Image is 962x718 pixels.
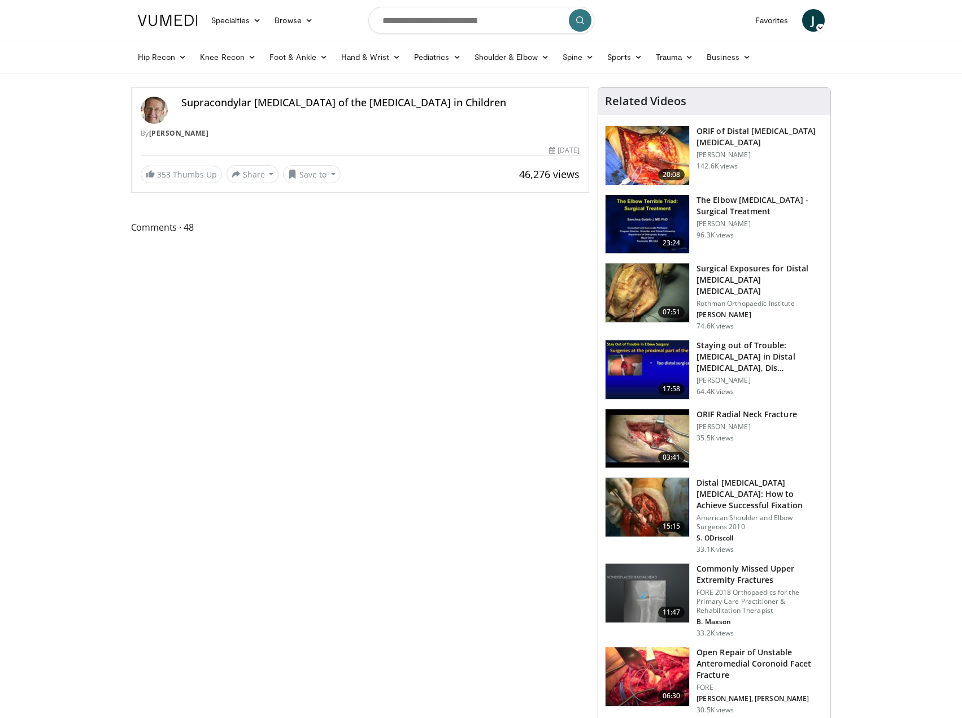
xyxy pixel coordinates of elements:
[697,545,734,554] p: 33.1K views
[149,128,209,138] a: [PERSON_NAME]
[658,169,685,180] span: 20:08
[605,647,824,715] a: 06:30 Open Repair of Unstable Anteromedial Coronoid Facet Fracture FORE [PERSON_NAME], [PERSON_NA...
[468,46,556,68] a: Shoulder & Elbow
[697,563,824,586] h3: Commonly Missed Upper Extremity Fractures
[141,128,580,139] div: By
[157,169,171,180] span: 353
[605,194,824,254] a: 23:24 The Elbow [MEDICAL_DATA] - Surgical Treatment [PERSON_NAME] 96.3K views
[697,263,824,297] h3: Surgical Exposures for Distal [MEDICAL_DATA] [MEDICAL_DATA]
[600,46,649,68] a: Sports
[700,46,758,68] a: Business
[605,340,824,400] a: 17:58 Staying out of Trouble: [MEDICAL_DATA] in Distal [MEDICAL_DATA], Dis… [PERSON_NAME] 64.4K v...
[658,383,685,395] span: 17:58
[658,521,685,532] span: 15:15
[549,145,580,155] div: [DATE]
[141,97,168,124] img: Avatar
[606,409,689,468] img: Picture_3_8_2.png.150x105_q85_crop-smart_upscale.jpg
[697,299,824,308] p: Rothman Orthopaedic Institute
[697,422,797,431] p: [PERSON_NAME]
[606,126,689,185] img: orif-sanch_3.png.150x105_q85_crop-smart_upscale.jpg
[697,162,738,171] p: 142.6K views
[606,647,689,706] img: 14d700b3-704c-4cc6-afcf-48008ee4a60d.150x105_q85_crop-smart_upscale.jpg
[697,150,824,159] p: [PERSON_NAME]
[263,46,334,68] a: Foot & Ankle
[802,9,825,32] a: J
[606,564,689,622] img: b2c65235-e098-4cd2-ab0f-914df5e3e270.150x105_q85_crop-smart_upscale.jpg
[606,340,689,399] img: Q2xRg7exoPLTwO8X4xMDoxOjB1O8AjAz_1.150x105_q85_crop-smart_upscale.jpg
[605,94,686,108] h4: Related Videos
[658,452,685,463] span: 03:41
[283,165,341,183] button: Save to
[658,690,685,702] span: 06:30
[697,683,824,692] p: FORE
[193,46,263,68] a: Knee Recon
[748,9,795,32] a: Favorites
[131,46,194,68] a: Hip Recon
[697,310,824,319] p: [PERSON_NAME]
[697,231,734,240] p: 96.3K views
[227,165,279,183] button: Share
[697,340,824,374] h3: Staying out of Trouble: [MEDICAL_DATA] in Distal [MEDICAL_DATA], Dis…
[697,194,824,217] h3: The Elbow [MEDICAL_DATA] - Surgical Treatment
[556,46,600,68] a: Spine
[368,7,594,34] input: Search topics, interventions
[606,478,689,537] img: shawn_1.png.150x105_q85_crop-smart_upscale.jpg
[268,9,320,32] a: Browse
[605,409,824,469] a: 03:41 ORIF Radial Neck Fracture [PERSON_NAME] 35.5K views
[605,126,824,185] a: 20:08 ORIF of Distal [MEDICAL_DATA] [MEDICAL_DATA] [PERSON_NAME] 142.6K views
[697,434,734,443] p: 35.5K views
[605,263,824,331] a: 07:51 Surgical Exposures for Distal [MEDICAL_DATA] [MEDICAL_DATA] Rothman Orthopaedic Institute [...
[658,607,685,618] span: 11:47
[697,126,824,148] h3: ORIF of Distal [MEDICAL_DATA] [MEDICAL_DATA]
[697,477,824,511] h3: Distal [MEDICAL_DATA] [MEDICAL_DATA]: How to Achieve Successful Fixation
[697,588,824,615] p: FORE 2018 Orthopaedics for the Primary Care Practitioner & Rehabilitation Therapist
[204,9,268,32] a: Specialties
[658,306,685,318] span: 07:51
[606,263,689,322] img: 70322_0000_3.png.150x105_q85_crop-smart_upscale.jpg
[649,46,700,68] a: Trauma
[697,409,797,420] h3: ORIF Radial Neck Fracture
[697,534,824,543] p: S. ODriscoll
[697,376,824,385] p: [PERSON_NAME]
[658,237,685,249] span: 23:24
[697,219,824,228] p: [PERSON_NAME]
[697,322,734,331] p: 74.6K views
[605,563,824,638] a: 11:47 Commonly Missed Upper Extremity Fractures FORE 2018 Orthopaedics for the Primary Care Pract...
[697,513,824,531] p: American Shoulder and Elbow Surgeons 2010
[131,220,590,235] span: Comments 48
[519,167,580,181] span: 46,276 views
[697,629,734,638] p: 33.2K views
[697,647,824,681] h3: Open Repair of Unstable Anteromedial Coronoid Facet Fracture
[181,97,580,109] h4: Supracondylar [MEDICAL_DATA] of the [MEDICAL_DATA] in Children
[697,694,824,703] p: [PERSON_NAME], [PERSON_NAME]
[697,387,734,396] p: 64.4K views
[697,617,824,626] p: B. Maxson
[407,46,468,68] a: Pediatrics
[606,195,689,254] img: 162531_0000_1.png.150x105_q85_crop-smart_upscale.jpg
[334,46,407,68] a: Hand & Wrist
[605,477,824,554] a: 15:15 Distal [MEDICAL_DATA] [MEDICAL_DATA]: How to Achieve Successful Fixation American Shoulder ...
[138,15,198,26] img: VuMedi Logo
[697,706,734,715] p: 30.5K views
[141,166,222,183] a: 353 Thumbs Up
